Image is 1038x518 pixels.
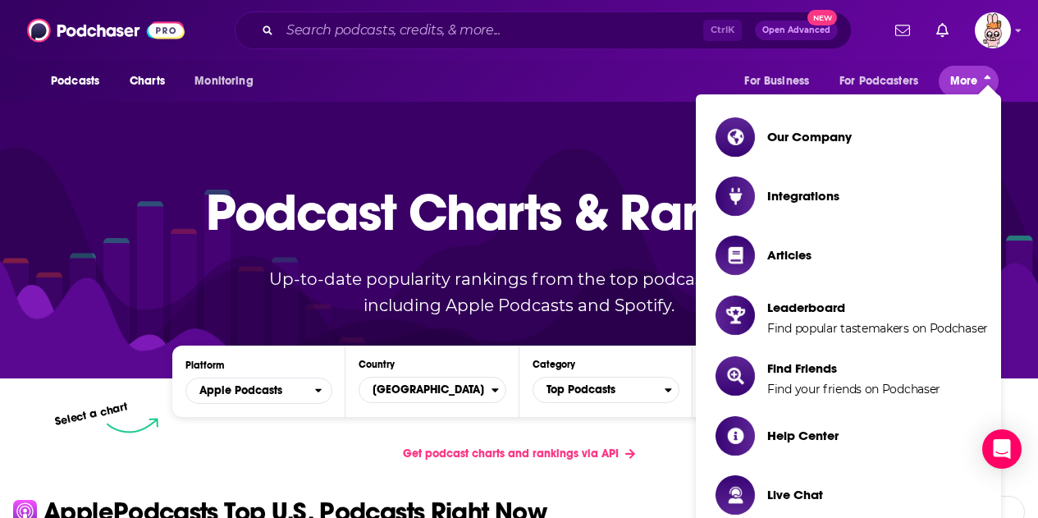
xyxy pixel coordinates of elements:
[767,247,812,263] span: Articles
[194,70,253,93] span: Monitoring
[744,70,809,93] span: For Business
[183,66,274,97] button: open menu
[51,70,99,93] span: Podcasts
[119,66,175,97] a: Charts
[930,16,955,44] a: Show notifications dropdown
[975,12,1011,48] img: User Profile
[767,382,940,397] span: Find your friends on Podchaser
[54,400,130,429] p: Select a chart
[755,21,838,40] button: Open AdvancedNew
[199,385,282,397] span: Apple Podcasts
[39,66,121,97] button: open menu
[982,429,1022,469] div: Open Intercom Messenger
[939,66,999,97] button: close menu
[807,10,837,25] span: New
[767,300,988,315] span: Leaderboard
[533,376,665,404] span: Top Podcasts
[185,378,332,404] h2: Platforms
[703,20,742,41] span: Ctrl K
[889,16,917,44] a: Show notifications dropdown
[767,360,940,376] span: Find Friends
[403,447,619,461] span: Get podcast charts and rankings via API
[762,26,830,34] span: Open Advanced
[767,321,988,336] span: Find popular tastemakers on Podchaser
[390,433,648,474] a: Get podcast charts and rankings via API
[975,12,1011,48] span: Logged in as Nouel
[950,70,978,93] span: More
[533,377,679,403] button: Categories
[767,428,839,443] span: Help Center
[27,15,185,46] img: Podchaser - Follow, Share and Rate Podcasts
[767,129,852,144] span: Our Company
[767,188,839,204] span: Integrations
[733,66,830,97] button: open menu
[237,266,802,319] p: Up-to-date popularity rankings from the top podcast charts, including Apple Podcasts and Spotify.
[280,17,703,44] input: Search podcasts, credits, & more...
[359,377,505,403] button: Countries
[235,11,852,49] div: Search podcasts, credits, & more...
[829,66,942,97] button: open menu
[767,487,823,502] span: Live Chat
[130,70,165,93] span: Charts
[359,376,491,404] span: [GEOGRAPHIC_DATA]
[839,70,918,93] span: For Podcasters
[185,378,332,404] button: open menu
[107,418,158,433] img: select arrow
[975,12,1011,48] button: Show profile menu
[206,158,832,265] p: Podcast Charts & Rankings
